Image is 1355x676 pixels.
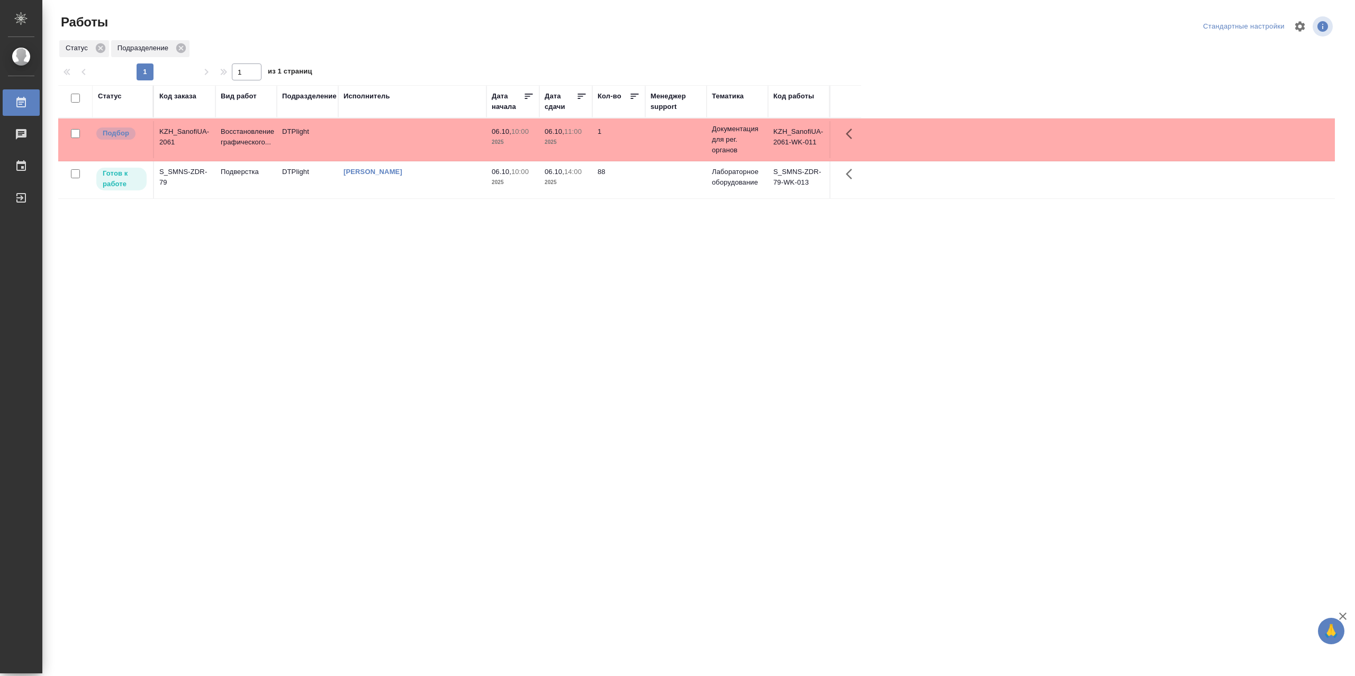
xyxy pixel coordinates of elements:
div: Исполнитель [344,91,390,102]
p: 14:00 [564,168,582,176]
div: Менеджер support [651,91,701,112]
span: 🙏 [1322,620,1340,642]
a: [PERSON_NAME] [344,168,402,176]
p: 10:00 [511,168,529,176]
p: 2025 [492,137,534,148]
div: split button [1200,19,1287,35]
span: из 1 страниц [268,65,312,80]
span: Настроить таблицу [1287,14,1313,39]
div: Кол-во [598,91,621,102]
div: Исполнитель может приступить к работе [95,167,148,191]
button: Здесь прячутся важные кнопки [839,161,865,187]
p: 06.10, [492,168,511,176]
p: Лабораторное оборудование [712,167,763,188]
p: 2025 [545,137,587,148]
button: Здесь прячутся важные кнопки [839,121,865,147]
td: 88 [592,161,645,198]
td: 1 [592,121,645,158]
div: S_SMNS-ZDR-79 [159,167,210,188]
p: Подбор [103,128,129,139]
td: DTPlight [277,161,338,198]
td: S_SMNS-ZDR-79-WK-013 [768,161,829,198]
span: Работы [58,14,108,31]
p: 06.10, [545,168,564,176]
div: Статус [59,40,109,57]
p: 2025 [492,177,534,188]
span: Посмотреть информацию [1313,16,1335,36]
div: Дата начала [492,91,523,112]
div: Код заказа [159,91,196,102]
div: Подразделение [282,91,337,102]
td: KZH_SanofiUA-2061-WK-011 [768,121,829,158]
div: Статус [98,91,122,102]
p: Статус [66,43,92,53]
div: Подразделение [111,40,189,57]
div: Вид работ [221,91,257,102]
p: 10:00 [511,127,529,135]
p: Готов к работе [103,168,140,189]
p: 2025 [545,177,587,188]
div: Тематика [712,91,744,102]
p: Документация для рег. органов [712,124,763,156]
div: KZH_SanofiUA-2061 [159,126,210,148]
td: DTPlight [277,121,338,158]
p: 11:00 [564,127,582,135]
div: Код работы [773,91,814,102]
div: Можно подбирать исполнителей [95,126,148,141]
p: Восстановление графического... [221,126,272,148]
button: 🙏 [1318,618,1344,644]
p: Подразделение [118,43,172,53]
p: 06.10, [545,127,564,135]
p: Подверстка [221,167,272,177]
p: 06.10, [492,127,511,135]
div: Дата сдачи [545,91,576,112]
